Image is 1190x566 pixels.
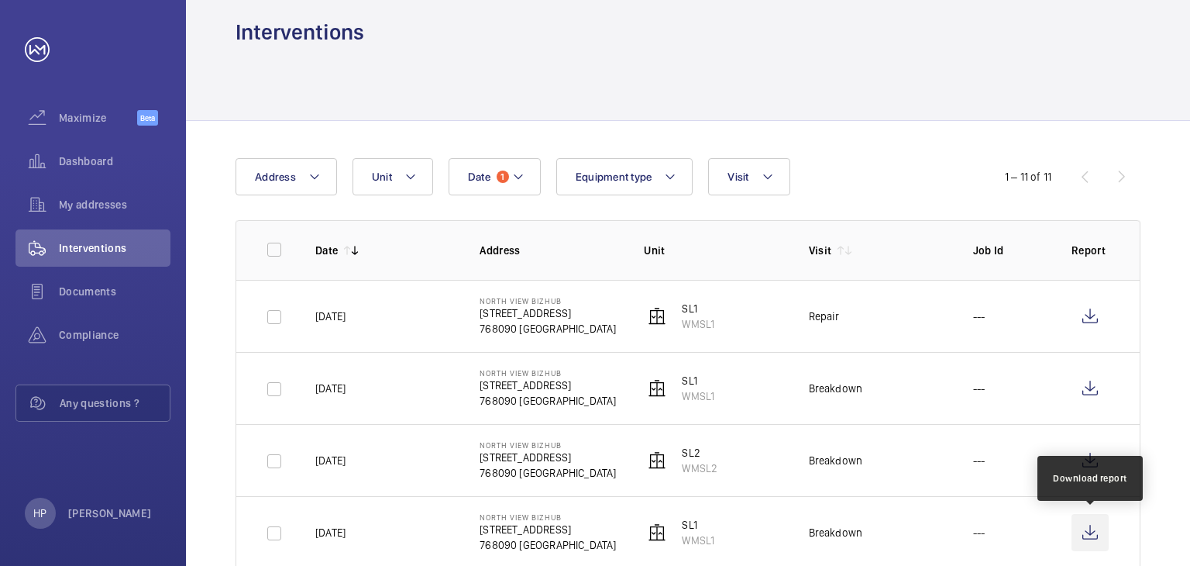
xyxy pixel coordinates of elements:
[480,440,616,450] p: North View Bizhub
[809,309,840,324] div: Repair
[708,158,789,195] button: Visit
[480,243,619,258] p: Address
[682,533,714,548] p: WMSL1
[480,465,616,481] p: 768090 [GEOGRAPHIC_DATA]
[973,525,985,540] p: ---
[809,525,863,540] div: Breakdown
[973,453,985,468] p: ---
[59,154,170,169] span: Dashboard
[315,453,346,468] p: [DATE]
[576,171,652,183] span: Equipment type
[33,506,46,521] p: HP
[727,171,748,183] span: Visit
[973,381,985,396] p: ---
[480,296,616,305] p: North View Bizhub
[648,523,666,542] img: elevator.svg
[68,506,152,521] p: [PERSON_NAME]
[973,309,985,324] p: ---
[236,18,364,47] h1: Interventions
[480,513,616,522] p: North View Bizhub
[449,158,541,195] button: Date1
[809,453,863,468] div: Breakdown
[480,450,616,465] p: [STREET_ADDRESS]
[137,110,158,126] span: Beta
[1005,169,1051,185] div: 1 – 11 of 11
[480,393,616,409] p: 768090 [GEOGRAPHIC_DATA]
[59,110,137,126] span: Maximize
[973,243,1047,258] p: Job Id
[497,171,509,183] span: 1
[236,158,337,195] button: Address
[682,301,714,316] p: SL1
[315,243,338,258] p: Date
[255,171,296,183] span: Address
[556,158,693,195] button: Equipment type
[682,461,717,476] p: WMSL2
[682,445,717,461] p: SL2
[480,537,616,553] p: 768090 [GEOGRAPHIC_DATA]
[480,522,616,537] p: [STREET_ADDRESS]
[60,395,170,411] span: Any questions ?
[682,388,714,404] p: WMSL1
[809,381,863,396] div: Breakdown
[682,316,714,332] p: WMSL1
[809,243,832,258] p: Visit
[59,284,170,299] span: Documents
[644,243,783,258] p: Unit
[682,373,714,388] p: SL1
[480,305,616,321] p: [STREET_ADDRESS]
[480,378,616,393] p: [STREET_ADDRESS]
[353,158,433,195] button: Unit
[1053,471,1127,485] div: Download report
[648,379,666,398] img: elevator.svg
[648,307,666,326] img: elevator.svg
[372,171,392,183] span: Unit
[480,321,616,336] p: 768090 [GEOGRAPHIC_DATA]
[682,517,714,533] p: SL1
[59,240,170,256] span: Interventions
[468,171,490,183] span: Date
[59,197,170,212] span: My addresses
[648,451,666,470] img: elevator.svg
[59,327,170,343] span: Compliance
[480,368,616,378] p: North View Bizhub
[1071,243,1109,258] p: Report
[315,381,346,396] p: [DATE]
[315,309,346,324] p: [DATE]
[315,525,346,540] p: [DATE]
